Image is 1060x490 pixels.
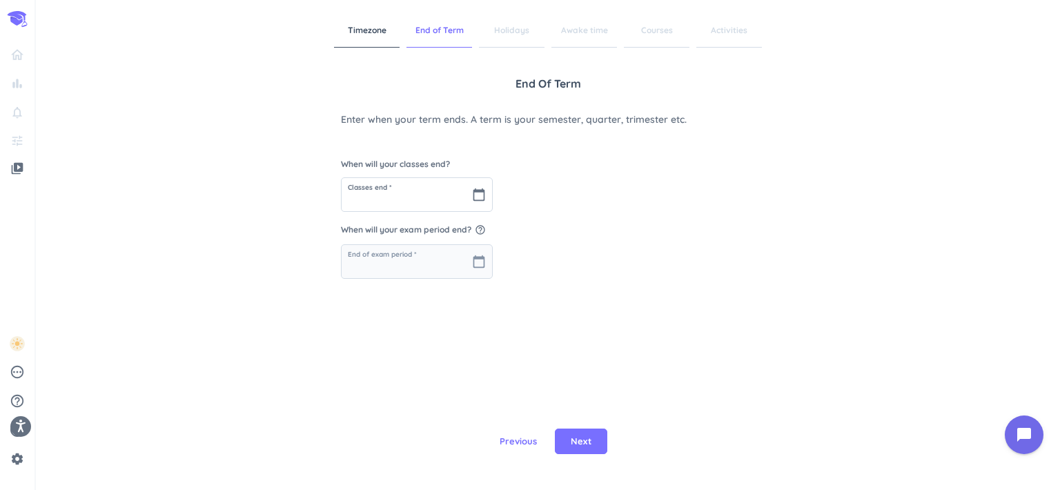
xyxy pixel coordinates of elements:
[489,429,548,455] button: Previous
[516,75,581,92] span: End of Term
[551,14,617,48] span: Awake time
[555,429,607,455] button: Next
[10,161,24,175] i: video_library
[334,14,400,48] span: Timezone
[10,364,25,380] i: pending
[624,14,689,48] span: Courses
[10,452,24,466] i: settings
[10,393,25,409] i: help_outline
[6,448,29,470] a: settings
[406,14,472,48] span: End of Term
[500,435,537,449] span: Previous
[571,435,591,449] span: Next
[479,14,544,48] span: Holidays
[696,14,762,48] span: Activities
[341,222,493,237] span: When will your exam period end?
[475,224,486,235] i: help_outline
[341,158,493,170] span: When will your classes end?
[341,112,755,127] span: Enter when your term ends. A term is your semester, quarter, trimester etc.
